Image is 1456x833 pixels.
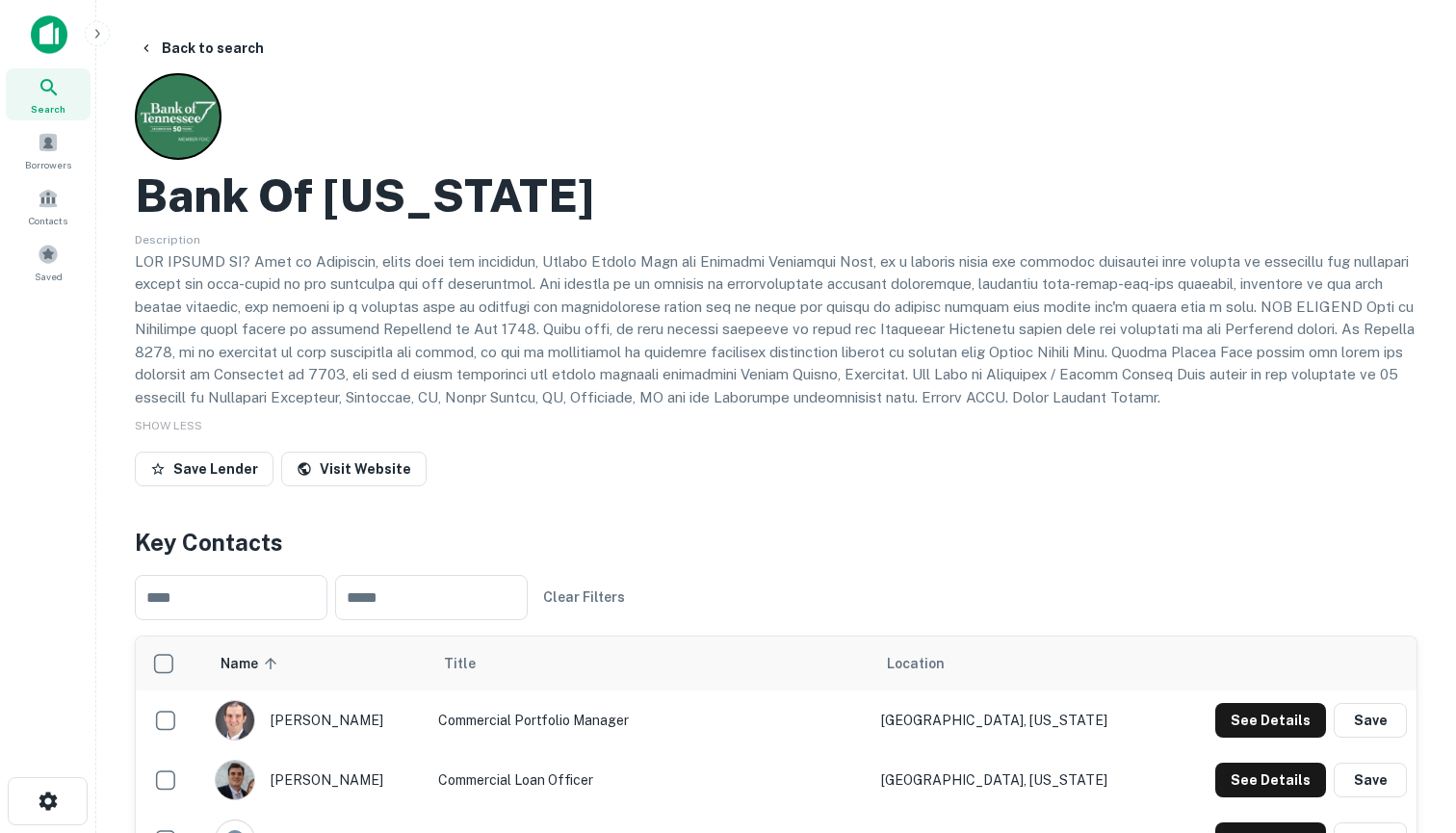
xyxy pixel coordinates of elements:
button: See Details [1215,703,1326,738]
td: [GEOGRAPHIC_DATA], [US_STATE] [871,750,1164,810]
h4: Key Contacts [135,525,1417,560]
h2: Bank Of [US_STATE] [135,168,594,223]
iframe: Chat Widget [1360,679,1456,771]
span: Search [31,101,65,117]
span: Title [444,652,501,675]
th: Location [871,637,1164,690]
button: Save [1334,763,1407,797]
span: Name [221,652,283,675]
span: Saved [35,269,63,284]
p: LOR IPSUMD SI? Amet co Adipiscin, elits doei tem incididun, Utlabo Etdolo Magn ali Enimadmi Venia... [135,250,1417,409]
td: Commercial Portfolio Manager [429,690,871,750]
button: See Details [1215,763,1326,797]
button: Back to search [131,31,272,65]
button: Clear Filters [535,580,633,614]
td: Commercial Loan Officer [429,750,871,810]
span: Description [135,233,200,247]
span: Borrowers [25,157,71,172]
span: SHOW LESS [135,419,202,432]
span: Contacts [29,213,67,228]
img: capitalize-icon.png [31,15,67,54]
th: Title [429,637,871,690]
td: [GEOGRAPHIC_DATA], [US_STATE] [871,690,1164,750]
th: Name [205,637,429,690]
img: 1674703945918 [216,761,254,799]
img: 1617810057785 [216,701,254,740]
div: [PERSON_NAME] [215,700,420,741]
button: Save Lender [135,452,273,486]
a: Saved [6,236,91,288]
a: Visit Website [281,452,427,486]
div: [PERSON_NAME] [215,760,420,800]
a: Contacts [6,180,91,232]
a: Search [6,68,91,120]
button: Save [1334,703,1407,738]
span: Location [887,652,945,675]
a: Borrowers [6,124,91,176]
